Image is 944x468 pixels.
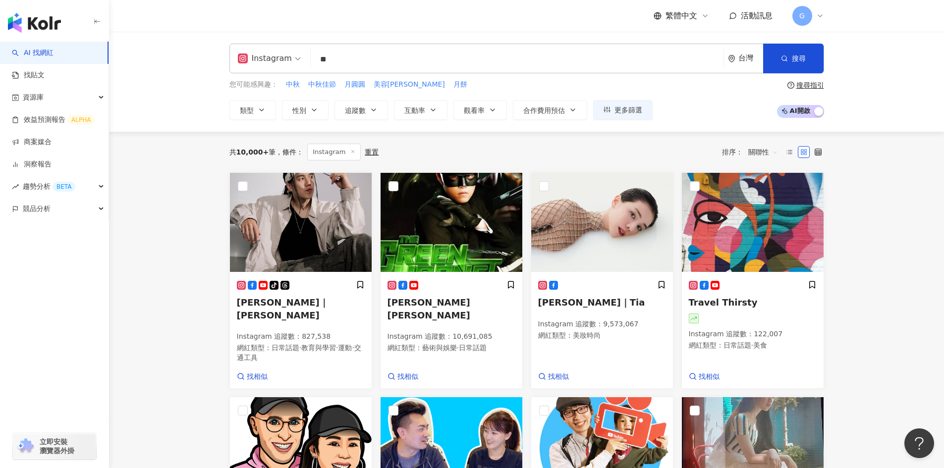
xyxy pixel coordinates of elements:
[334,100,388,120] button: 追蹤數
[763,44,824,73] button: 搜尋
[301,344,336,352] span: 教育與學習
[728,55,735,62] span: environment
[12,159,52,169] a: 洞察報告
[237,297,329,320] span: [PERSON_NAME]｜[PERSON_NAME]
[285,79,300,90] button: 中秋
[682,173,824,272] img: KOL Avatar
[12,48,54,58] a: searchAI 找網紅
[308,79,336,90] button: 中秋佳節
[748,144,778,160] span: 關聯性
[453,80,467,90] span: 月餅
[538,331,666,341] p: 網紅類型 ：
[422,344,457,352] span: 藝術與娛樂
[40,437,74,455] span: 立即安裝 瀏覽器外掛
[388,343,515,353] p: 網紅類型 ：
[229,148,276,156] div: 共 筆
[365,148,379,156] div: 重置
[229,80,278,90] span: 您可能感興趣：
[344,79,366,90] button: 月圓圓
[689,372,720,382] a: 找相似
[236,148,269,156] span: 10,000+
[796,81,824,89] div: 搜尋指引
[792,54,806,62] span: 搜尋
[381,173,522,272] img: KOL Avatar
[531,173,673,272] img: KOL Avatar
[240,106,254,114] span: 類型
[8,13,61,33] img: logo
[230,173,372,272] img: KOL Avatar
[681,172,824,389] a: KOL AvatarTravel ThirstyInstagram 追蹤數：122,007網紅類型：日常話題·美食找相似
[666,10,697,21] span: 繁體中文
[237,372,268,382] a: 找相似
[229,172,372,389] a: KOL Avatar[PERSON_NAME]｜[PERSON_NAME]Instagram 追蹤數：827,538網紅類型：日常話題·教育與學習·運動·交通工具找相似
[513,100,587,120] button: 合作費用預估
[336,344,338,352] span: ·
[272,344,299,352] span: 日常話題
[282,100,329,120] button: 性別
[689,297,758,308] span: Travel Thirsty
[16,438,35,454] img: chrome extension
[23,198,51,220] span: 競品分析
[23,175,75,198] span: 趨勢分析
[751,341,753,349] span: ·
[904,428,934,458] iframe: Help Scout Beacon - Open
[338,344,352,352] span: 運動
[538,372,569,382] a: 找相似
[388,372,418,382] a: 找相似
[787,82,794,89] span: question-circle
[12,137,52,147] a: 商案媒合
[352,344,354,352] span: ·
[286,80,300,90] span: 中秋
[699,372,720,382] span: 找相似
[723,341,751,349] span: 日常話題
[345,106,366,114] span: 追蹤數
[453,100,507,120] button: 觀看率
[753,341,767,349] span: 美食
[12,115,95,125] a: 效益預測報告ALPHA
[531,172,673,389] a: KOL Avatar[PERSON_NAME]｜TiaInstagram 追蹤數：9,573,067網紅類型：美妝時尚找相似
[23,86,44,108] span: 資源庫
[374,80,445,90] span: 美容[PERSON_NAME]
[459,344,487,352] span: 日常話題
[12,70,45,80] a: 找貼文
[388,332,515,342] p: Instagram 追蹤數 ： 10,691,085
[380,172,523,389] a: KOL Avatar[PERSON_NAME] [PERSON_NAME]Instagram 追蹤數：10,691,085網紅類型：藝術與娛樂·日常話題找相似
[12,183,19,190] span: rise
[247,372,268,382] span: 找相似
[237,343,365,363] p: 網紅類型 ：
[276,148,303,156] span: 條件 ：
[397,372,418,382] span: 找相似
[799,10,805,21] span: G
[464,106,485,114] span: 觀看率
[308,80,336,90] span: 中秋佳節
[593,100,653,120] button: 更多篩選
[741,11,773,20] span: 活動訊息
[689,341,817,351] p: 網紅類型 ：
[404,106,425,114] span: 互動率
[689,329,817,339] p: Instagram 追蹤數 ： 122,007
[538,297,645,308] span: [PERSON_NAME]｜Tia
[722,144,783,160] div: 排序：
[53,182,75,192] div: BETA
[523,106,565,114] span: 合作費用預估
[373,79,445,90] button: 美容[PERSON_NAME]
[538,319,666,329] p: Instagram 追蹤數 ： 9,573,067
[229,100,276,120] button: 類型
[13,433,96,460] a: chrome extension立即安裝 瀏覽器外掛
[237,332,365,342] p: Instagram 追蹤數 ： 827,538
[614,106,642,114] span: 更多篩選
[453,79,468,90] button: 月餅
[388,297,470,320] span: [PERSON_NAME] [PERSON_NAME]
[738,54,763,62] div: 台灣
[307,144,361,160] span: Instagram
[344,80,365,90] span: 月圓圓
[573,331,601,339] span: 美妝時尚
[237,344,361,362] span: 交通工具
[292,106,306,114] span: 性別
[394,100,447,120] button: 互動率
[238,51,292,66] div: Instagram
[457,344,459,352] span: ·
[548,372,569,382] span: 找相似
[299,344,301,352] span: ·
